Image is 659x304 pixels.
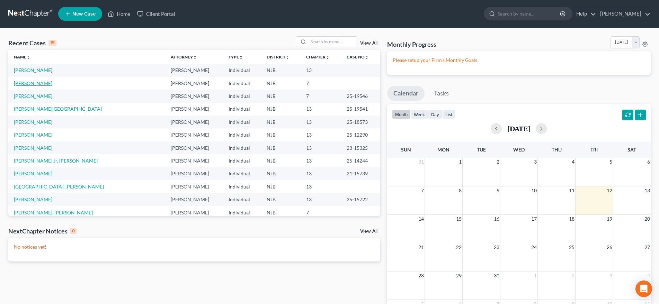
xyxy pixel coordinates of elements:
button: month [392,110,411,119]
span: Tue [477,147,486,153]
td: Individual [223,64,261,76]
span: 2 [571,271,575,280]
span: 5 [609,158,613,166]
span: 31 [418,158,425,166]
i: unfold_more [326,55,330,59]
td: Individual [223,206,261,219]
button: day [428,110,442,119]
td: Individual [223,103,261,116]
a: Calendar [387,86,425,101]
td: 21-15739 [341,167,380,180]
td: [PERSON_NAME] [165,206,223,219]
span: 24 [531,243,537,251]
i: unfold_more [193,55,197,59]
span: 1 [458,158,462,166]
a: Nameunfold_more [14,54,30,59]
i: unfold_more [285,55,290,59]
td: 13 [301,193,341,206]
td: Individual [223,167,261,180]
span: 17 [531,215,537,223]
a: View All [360,41,377,46]
td: Individual [223,193,261,206]
span: Thu [552,147,562,153]
a: Attorneyunfold_more [171,54,197,59]
a: [PERSON_NAME] [14,67,52,73]
span: 30 [493,271,500,280]
a: [PERSON_NAME] [14,132,52,138]
td: Individual [223,77,261,90]
td: NJB [261,90,301,102]
td: 13 [301,141,341,154]
span: 3 [609,271,613,280]
p: Please setup your Firm's Monthly Goals [393,57,645,64]
span: 11 [568,186,575,195]
a: [PERSON_NAME] [14,93,52,99]
span: 8 [458,186,462,195]
td: NJB [261,77,301,90]
span: Fri [590,147,598,153]
td: [PERSON_NAME] [165,77,223,90]
span: 29 [455,271,462,280]
span: Sun [401,147,411,153]
td: NJB [261,141,301,154]
td: Individual [223,90,261,102]
div: 15 [48,40,56,46]
span: Mon [437,147,449,153]
td: NJB [261,180,301,193]
td: 13 [301,154,341,167]
span: 2 [496,158,500,166]
td: 25-12290 [341,128,380,141]
span: 27 [644,243,651,251]
a: Case Nounfold_more [347,54,369,59]
td: 13 [301,128,341,141]
td: 13 [301,167,341,180]
span: 12 [606,186,613,195]
span: 6 [647,158,651,166]
td: Individual [223,180,261,193]
a: [PERSON_NAME] [14,80,52,86]
span: 26 [606,243,613,251]
td: NJB [261,103,301,116]
td: 13 [301,116,341,128]
td: Individual [223,141,261,154]
td: [PERSON_NAME] [165,116,223,128]
td: Individual [223,116,261,128]
td: 25-19546 [341,90,380,102]
a: Home [104,8,134,20]
span: 19 [606,215,613,223]
span: 14 [418,215,425,223]
td: 25-15722 [341,193,380,206]
a: [PERSON_NAME] [597,8,650,20]
td: [PERSON_NAME] [165,180,223,193]
td: [PERSON_NAME] [165,90,223,102]
span: 15 [455,215,462,223]
td: [PERSON_NAME] [165,141,223,154]
span: 10 [531,186,537,195]
a: [PERSON_NAME] Jr, [PERSON_NAME] [14,158,98,164]
td: [PERSON_NAME] [165,128,223,141]
td: Individual [223,154,261,167]
td: 7 [301,206,341,219]
a: Chapterunfold_more [306,54,330,59]
td: 25-19541 [341,103,380,116]
a: [PERSON_NAME] [14,196,52,202]
a: Tasks [428,86,455,101]
td: 23-15325 [341,141,380,154]
div: Recent Cases [8,39,56,47]
span: 13 [644,186,651,195]
a: [GEOGRAPHIC_DATA], [PERSON_NAME] [14,184,104,190]
a: View All [360,229,377,234]
td: 25-18573 [341,116,380,128]
td: 13 [301,180,341,193]
input: Search by name... [498,7,561,20]
td: NJB [261,154,301,167]
span: 22 [455,243,462,251]
td: [PERSON_NAME] [165,167,223,180]
span: 28 [418,271,425,280]
span: 9 [496,186,500,195]
a: [PERSON_NAME] [14,119,52,125]
div: 0 [70,228,77,234]
a: Typeunfold_more [229,54,243,59]
td: NJB [261,116,301,128]
i: unfold_more [365,55,369,59]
